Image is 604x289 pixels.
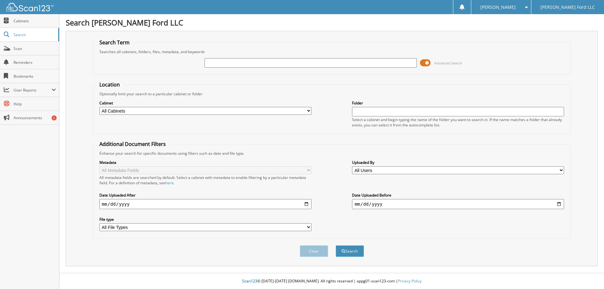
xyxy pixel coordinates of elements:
a: Privacy Policy [398,278,422,284]
span: Cabinets [14,18,56,24]
input: start [99,199,311,209]
img: scan123-logo-white.svg [6,3,53,11]
div: Select a cabinet and begin typing the name of the folder you want to search in. If the name match... [352,117,564,128]
label: File type [99,217,311,222]
span: Scan123 [242,278,257,284]
span: Search [14,32,55,37]
label: Cabinet [99,100,311,106]
label: Date Uploaded After [99,192,311,198]
span: Bookmarks [14,74,56,79]
label: Uploaded By [352,160,564,165]
span: User Reports [14,87,52,93]
span: Help [14,101,56,107]
span: Announcements [14,115,56,120]
span: Advanced Search [434,61,462,65]
a: here [165,180,174,186]
legend: Location [96,81,123,88]
label: Folder [352,100,564,106]
button: Clear [300,245,328,257]
span: [PERSON_NAME] [480,5,516,9]
label: Date Uploaded Before [352,192,564,198]
div: Optionally limit your search to a particular cabinet or folder [96,91,568,97]
input: end [352,199,564,209]
span: Scan [14,46,56,51]
legend: Search Term [96,39,133,46]
div: Enhance your search for specific documents using filters such as date and file type. [96,151,568,156]
legend: Additional Document Filters [96,141,169,147]
div: 5 [52,115,57,120]
span: Reminders [14,60,56,65]
div: All metadata fields are searched by default. Select a cabinet with metadata to enable filtering b... [99,175,311,186]
span: [PERSON_NAME] Ford LLC [540,5,595,9]
button: Search [336,245,364,257]
div: © [DATE]-[DATE] [DOMAIN_NAME]. All rights reserved | appg01-scan123-com | [59,274,604,289]
h1: Search [PERSON_NAME] Ford LLC [66,17,598,28]
div: Searches all cabinets, folders, files, metadata, and keywords [96,49,568,54]
label: Metadata [99,160,311,165]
